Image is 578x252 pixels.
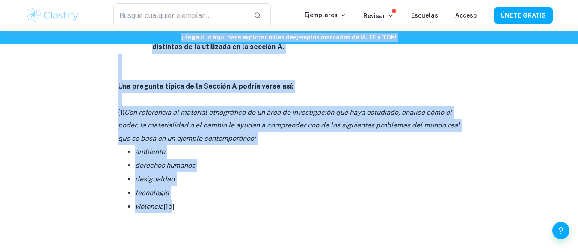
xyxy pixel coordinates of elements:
[305,12,338,18] font: Ejemplares
[552,222,569,239] button: Ayuda y comentarios
[113,3,247,27] input: Busque cualquier ejemplar...
[163,202,175,210] font: [15]
[494,7,553,23] button: ÚNETE GRATIS
[135,189,169,197] font: tecnología
[181,34,293,41] font: ¡Haga clic aquí para explorar miles de
[135,148,165,156] font: ambiente
[395,34,397,41] font: !
[411,12,438,19] a: Escuelas
[293,34,395,41] font: ejemplos marcados de IA, EE y TOK
[363,12,385,19] font: Revisar
[26,7,80,24] img: Logotipo de Clastify
[135,161,195,169] font: derechos humanos
[118,108,124,116] font: (1)
[118,82,293,90] font: Una pregunta típica de la Sección A podría verse así:
[135,175,175,183] font: desigualdad
[118,108,460,142] font: Con referencia al material etnográfico de un área de investigación que haya estudiado, analice có...
[455,12,477,19] a: Acceso
[135,202,163,210] font: violencia
[501,12,546,19] font: ÚNETE GRATIS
